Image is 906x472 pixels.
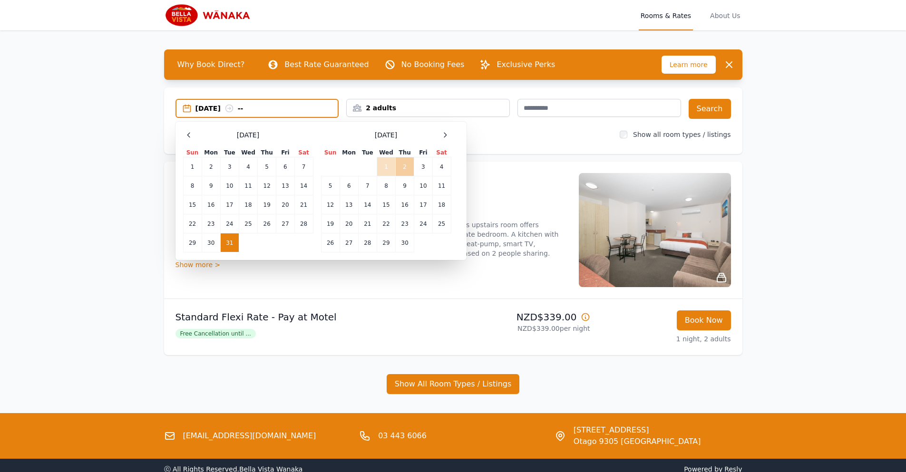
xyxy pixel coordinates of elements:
[321,214,340,233] td: 19
[358,214,377,233] td: 21
[202,148,220,157] th: Mon
[202,214,220,233] td: 23
[258,176,276,195] td: 12
[340,148,358,157] th: Mon
[175,329,256,338] span: Free Cancellation until ...
[258,195,276,214] td: 19
[294,157,313,176] td: 7
[432,176,451,195] td: 11
[321,195,340,214] td: 12
[414,195,432,214] td: 17
[377,195,395,214] td: 15
[574,436,701,447] span: Otago 9305 [GEOGRAPHIC_DATA]
[294,148,313,157] th: Sat
[220,176,239,195] td: 10
[432,148,451,157] th: Sat
[396,176,414,195] td: 9
[220,195,239,214] td: 17
[377,148,395,157] th: Wed
[432,214,451,233] td: 25
[396,148,414,157] th: Thu
[340,195,358,214] td: 13
[276,148,294,157] th: Fri
[377,176,395,195] td: 8
[387,374,520,394] button: Show All Room Types / Listings
[377,214,395,233] td: 22
[358,148,377,157] th: Tue
[358,176,377,195] td: 7
[175,310,449,324] p: Standard Flexi Rate - Pay at Motel
[239,148,257,157] th: Wed
[358,233,377,252] td: 28
[276,157,294,176] td: 6
[239,176,257,195] td: 11
[294,214,313,233] td: 28
[220,233,239,252] td: 31
[294,176,313,195] td: 14
[175,260,567,270] div: Show more >
[633,131,731,138] label: Show all room types / listings
[598,334,731,344] p: 1 night, 2 adults
[220,157,239,176] td: 3
[414,157,432,176] td: 3
[375,130,397,140] span: [DATE]
[183,233,202,252] td: 29
[662,56,716,74] span: Learn more
[358,195,377,214] td: 14
[239,157,257,176] td: 4
[414,176,432,195] td: 10
[321,233,340,252] td: 26
[574,424,701,436] span: [STREET_ADDRESS]
[401,59,465,70] p: No Booking Fees
[689,99,731,119] button: Search
[321,148,340,157] th: Sun
[164,4,255,27] img: Bella Vista Wanaka
[457,324,590,333] p: NZD$339.00 per night
[183,157,202,176] td: 1
[321,176,340,195] td: 5
[377,233,395,252] td: 29
[258,157,276,176] td: 5
[258,214,276,233] td: 26
[237,130,259,140] span: [DATE]
[414,214,432,233] td: 24
[183,195,202,214] td: 15
[183,176,202,195] td: 8
[276,195,294,214] td: 20
[347,103,509,113] div: 2 adults
[202,157,220,176] td: 2
[378,430,427,442] a: 03 443 6066
[170,55,253,74] span: Why Book Direct?
[239,195,257,214] td: 18
[396,195,414,214] td: 16
[432,157,451,176] td: 4
[202,176,220,195] td: 9
[340,233,358,252] td: 27
[677,310,731,330] button: Book Now
[202,233,220,252] td: 30
[396,214,414,233] td: 23
[183,430,316,442] a: [EMAIL_ADDRESS][DOMAIN_NAME]
[340,214,358,233] td: 20
[294,195,313,214] td: 21
[195,104,338,113] div: [DATE] --
[414,148,432,157] th: Fri
[220,148,239,157] th: Tue
[276,214,294,233] td: 27
[396,157,414,176] td: 2
[340,176,358,195] td: 6
[377,157,395,176] td: 1
[239,214,257,233] td: 25
[258,148,276,157] th: Thu
[183,148,202,157] th: Sun
[457,310,590,324] p: NZD$339.00
[284,59,369,70] p: Best Rate Guaranteed
[220,214,239,233] td: 24
[497,59,555,70] p: Exclusive Perks
[396,233,414,252] td: 30
[276,176,294,195] td: 13
[432,195,451,214] td: 18
[202,195,220,214] td: 16
[183,214,202,233] td: 22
